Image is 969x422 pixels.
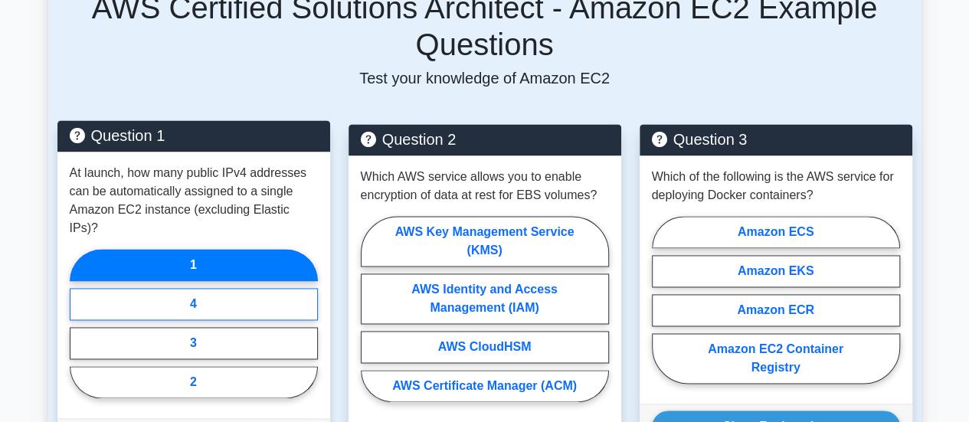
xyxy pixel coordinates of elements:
[361,370,609,402] label: AWS Certificate Manager (ACM)
[57,69,912,87] p: Test your knowledge of Amazon EC2
[70,164,318,237] p: At launch, how many public IPv4 addresses can be automatically assigned to a single Amazon EC2 in...
[70,288,318,320] label: 4
[652,333,900,384] label: Amazon EC2 Container Registry
[361,168,609,204] p: Which AWS service allows you to enable encryption of data at rest for EBS volumes?
[361,130,609,149] h5: Question 2
[652,130,900,149] h5: Question 3
[652,294,900,326] label: Amazon ECR
[70,366,318,398] label: 2
[652,168,900,204] p: Which of the following is the AWS service for deploying Docker containers?
[70,249,318,281] label: 1
[70,126,318,145] h5: Question 1
[652,255,900,287] label: Amazon EKS
[652,216,900,248] label: Amazon ECS
[361,331,609,363] label: AWS CloudHSM
[361,273,609,324] label: AWS Identity and Access Management (IAM)
[70,327,318,359] label: 3
[361,216,609,267] label: AWS Key Management Service (KMS)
